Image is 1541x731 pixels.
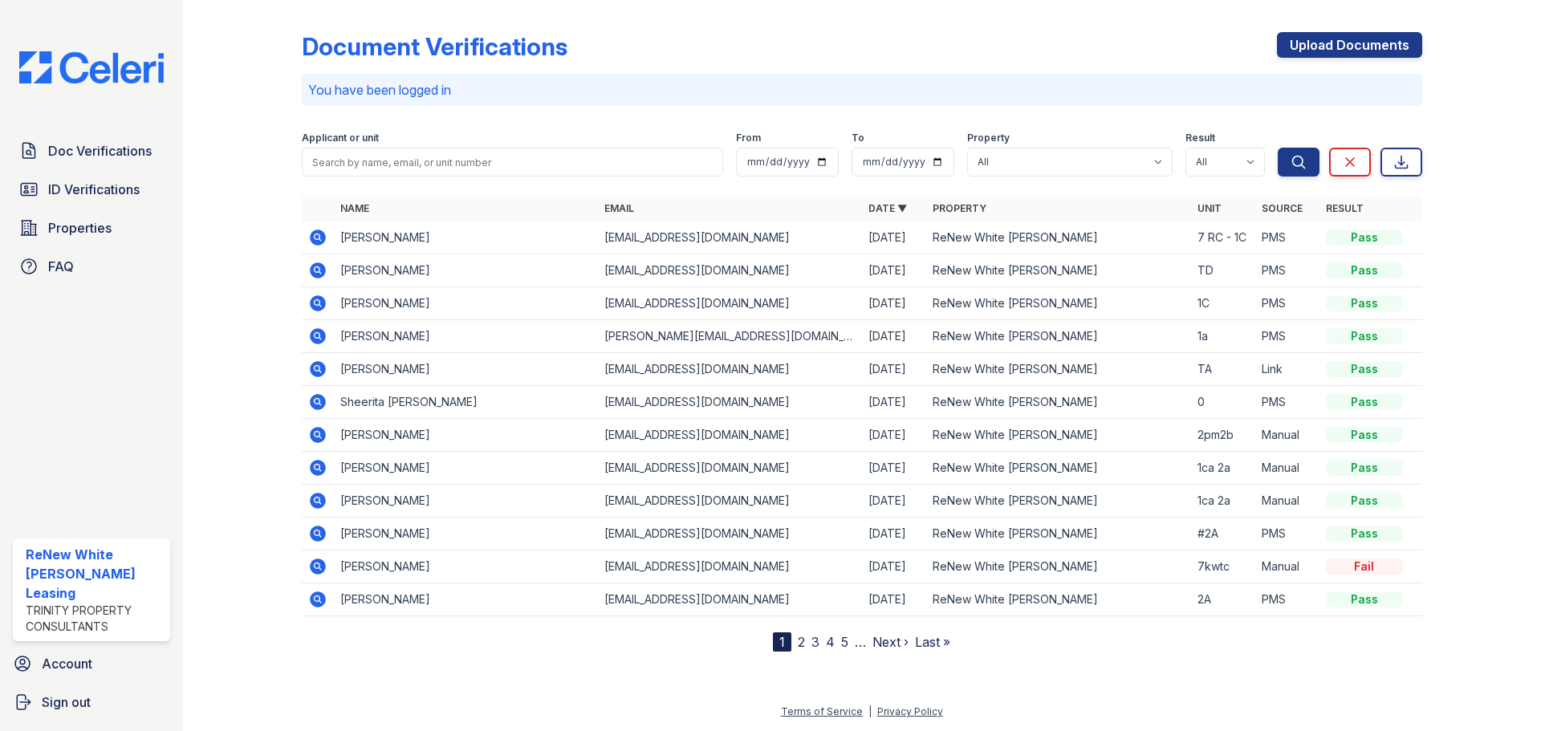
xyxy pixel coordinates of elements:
div: Pass [1326,526,1403,542]
a: Upload Documents [1277,32,1422,58]
td: ReNew White [PERSON_NAME] [926,485,1190,518]
span: Properties [48,218,112,238]
label: Result [1185,132,1215,144]
label: To [852,132,864,144]
td: [EMAIL_ADDRESS][DOMAIN_NAME] [598,550,862,583]
td: [PERSON_NAME] [334,320,598,353]
td: [PERSON_NAME] [334,550,598,583]
td: [DATE] [862,419,926,452]
td: [DATE] [862,221,926,254]
a: Source [1262,202,1303,214]
td: ReNew White [PERSON_NAME] [926,320,1190,353]
div: ReNew White [PERSON_NAME] Leasing [26,545,164,603]
td: TA [1191,353,1255,386]
div: | [868,705,872,717]
td: [DATE] [862,254,926,287]
td: [PERSON_NAME] [334,485,598,518]
td: [PERSON_NAME][EMAIL_ADDRESS][DOMAIN_NAME] [598,320,862,353]
td: ReNew White [PERSON_NAME] [926,583,1190,616]
td: 2A [1191,583,1255,616]
td: PMS [1255,254,1319,287]
label: From [736,132,761,144]
td: [EMAIL_ADDRESS][DOMAIN_NAME] [598,485,862,518]
div: Pass [1326,361,1403,377]
a: Unit [1197,202,1222,214]
td: ReNew White [PERSON_NAME] [926,287,1190,320]
td: Manual [1255,485,1319,518]
td: Manual [1255,452,1319,485]
td: [EMAIL_ADDRESS][DOMAIN_NAME] [598,518,862,550]
td: PMS [1255,320,1319,353]
td: PMS [1255,583,1319,616]
td: [EMAIL_ADDRESS][DOMAIN_NAME] [598,386,862,419]
td: ReNew White [PERSON_NAME] [926,353,1190,386]
td: [EMAIL_ADDRESS][DOMAIN_NAME] [598,583,862,616]
td: [EMAIL_ADDRESS][DOMAIN_NAME] [598,419,862,452]
td: [EMAIL_ADDRESS][DOMAIN_NAME] [598,254,862,287]
td: 1ca 2a [1191,485,1255,518]
span: ID Verifications [48,180,140,199]
td: PMS [1255,287,1319,320]
td: [DATE] [862,550,926,583]
td: ReNew White [PERSON_NAME] [926,386,1190,419]
div: Document Verifications [302,32,567,61]
a: 4 [826,634,835,650]
td: [DATE] [862,485,926,518]
td: ReNew White [PERSON_NAME] [926,452,1190,485]
td: [EMAIL_ADDRESS][DOMAIN_NAME] [598,452,862,485]
a: Account [6,648,177,680]
span: Account [42,654,92,673]
a: Email [604,202,634,214]
label: Applicant or unit [302,132,379,144]
td: PMS [1255,221,1319,254]
div: 1 [773,632,791,652]
td: 2pm2b [1191,419,1255,452]
a: Doc Verifications [13,135,170,167]
a: Privacy Policy [877,705,943,717]
span: FAQ [48,257,74,276]
td: [PERSON_NAME] [334,254,598,287]
td: [PERSON_NAME] [334,221,598,254]
a: ID Verifications [13,173,170,205]
a: 2 [798,634,805,650]
td: [DATE] [862,518,926,550]
a: Terms of Service [781,705,863,717]
div: Pass [1326,394,1403,410]
span: … [855,632,866,652]
td: ReNew White [PERSON_NAME] [926,254,1190,287]
img: CE_Logo_Blue-a8612792a0a2168367f1c8372b55b34899dd931a85d93a1a3d3e32e68fde9ad4.png [6,51,177,83]
td: ReNew White [PERSON_NAME] [926,221,1190,254]
td: Link [1255,353,1319,386]
td: Manual [1255,419,1319,452]
a: 3 [811,634,819,650]
a: Result [1326,202,1364,214]
td: [PERSON_NAME] [334,518,598,550]
td: TD [1191,254,1255,287]
td: 7kwtc [1191,550,1255,583]
td: [DATE] [862,583,926,616]
div: Fail [1326,558,1403,575]
span: Sign out [42,692,91,712]
div: Pass [1326,591,1403,607]
a: Property [933,202,986,214]
td: [DATE] [862,452,926,485]
span: Doc Verifications [48,141,152,160]
td: [PERSON_NAME] [334,583,598,616]
a: Properties [13,212,170,244]
a: Next › [872,634,909,650]
a: FAQ [13,250,170,282]
td: [DATE] [862,353,926,386]
td: [PERSON_NAME] [334,452,598,485]
label: Property [967,132,1010,144]
td: PMS [1255,386,1319,419]
a: Date ▼ [868,202,907,214]
td: [EMAIL_ADDRESS][DOMAIN_NAME] [598,353,862,386]
td: [DATE] [862,320,926,353]
div: Pass [1326,460,1403,476]
td: [EMAIL_ADDRESS][DOMAIN_NAME] [598,221,862,254]
td: [EMAIL_ADDRESS][DOMAIN_NAME] [598,287,862,320]
td: ReNew White [PERSON_NAME] [926,419,1190,452]
a: Sign out [6,686,177,718]
td: [DATE] [862,287,926,320]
